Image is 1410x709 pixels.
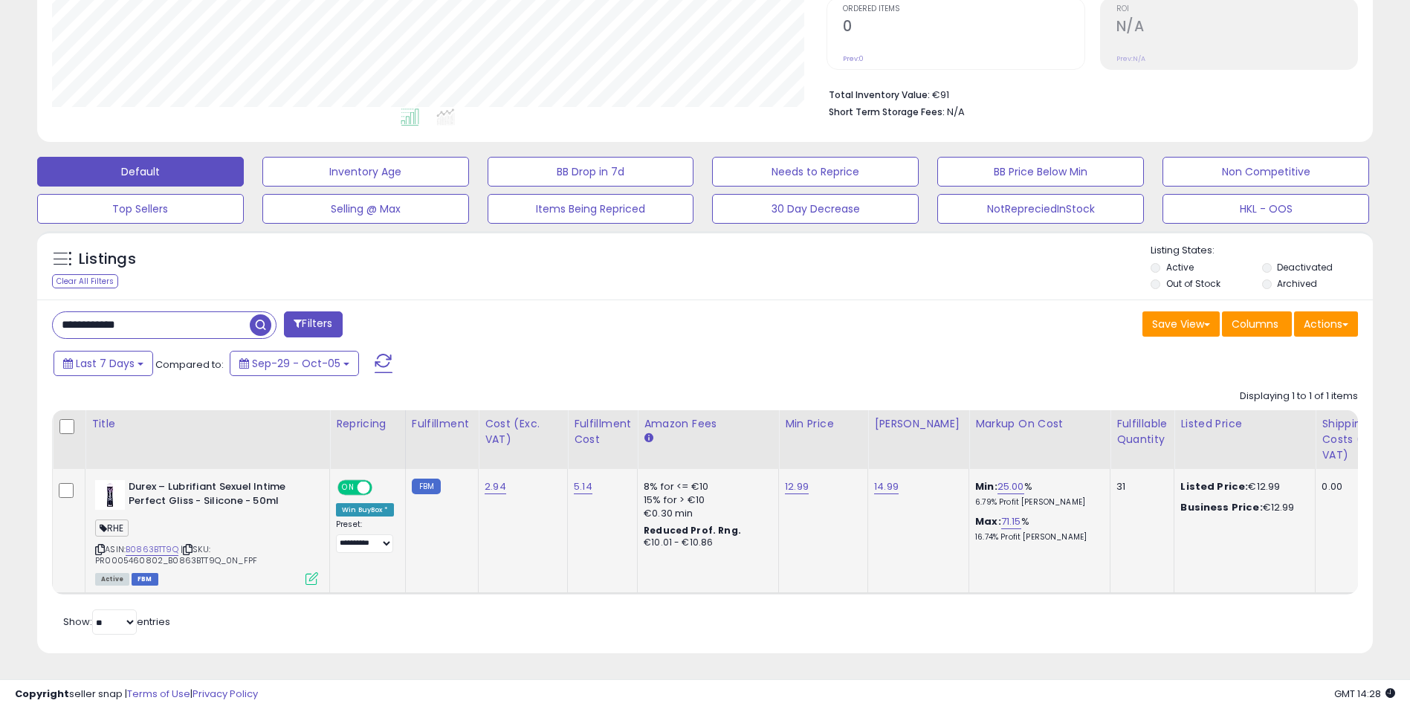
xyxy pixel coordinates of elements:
div: seller snap | | [15,687,258,702]
p: 6.79% Profit [PERSON_NAME] [975,497,1099,508]
button: Default [37,157,244,187]
span: Last 7 Days [76,356,135,371]
button: Items Being Repriced [488,194,694,224]
li: €91 [829,85,1347,103]
div: 31 [1116,480,1162,493]
a: B0863BTT9Q [126,543,178,556]
span: ROI [1116,5,1357,13]
div: [PERSON_NAME] [874,416,963,432]
div: ASIN: [95,480,318,583]
span: Columns [1232,317,1278,331]
span: | SKU: PR0005460802_B0863BTT9Q_0N_FPF [95,543,257,566]
b: Min: [975,479,997,493]
div: Preset: [336,519,394,553]
span: Compared to: [155,357,224,372]
a: 71.15 [1001,514,1021,529]
div: €12.99 [1180,480,1304,493]
button: Last 7 Days [54,351,153,376]
b: Durex – Lubrifiant Sexuel Intime Perfect Gliss - Silicone - 50ml [129,480,309,511]
button: NotRepreciedInStock [937,194,1144,224]
b: Max: [975,514,1001,528]
span: ON [339,482,358,494]
b: Listed Price: [1180,479,1248,493]
div: Listed Price [1180,416,1309,432]
small: Amazon Fees. [644,432,653,445]
button: Sep-29 - Oct-05 [230,351,359,376]
button: Save View [1142,311,1220,337]
a: 25.00 [997,479,1024,494]
span: All listings currently available for purchase on Amazon [95,573,129,586]
span: OFF [370,482,394,494]
a: Terms of Use [127,687,190,701]
div: 15% for > €10 [644,493,767,507]
button: Top Sellers [37,194,244,224]
button: Columns [1222,311,1292,337]
th: The percentage added to the cost of goods (COGS) that forms the calculator for Min & Max prices. [969,410,1110,469]
div: 0.00 [1322,480,1393,493]
button: Inventory Age [262,157,469,187]
div: €12.99 [1180,501,1304,514]
img: 31IIgg-EohL._SL40_.jpg [95,480,125,510]
small: Prev: N/A [1116,54,1145,63]
span: N/A [947,105,965,119]
div: Win BuyBox * [336,503,394,517]
div: €0.30 min [644,507,767,520]
div: % [975,515,1099,543]
small: FBM [412,479,441,494]
div: Min Price [785,416,861,432]
label: Active [1166,261,1194,273]
b: Total Inventory Value: [829,88,930,101]
small: Prev: 0 [843,54,864,63]
p: Listing States: [1151,244,1373,258]
a: 5.14 [574,479,592,494]
label: Archived [1277,277,1317,290]
div: Displaying 1 to 1 of 1 items [1240,389,1358,404]
a: 12.99 [785,479,809,494]
div: Amazon Fees [644,416,772,432]
a: 14.99 [874,479,899,494]
button: Non Competitive [1162,157,1369,187]
button: BB Drop in 7d [488,157,694,187]
h2: N/A [1116,18,1357,38]
strong: Copyright [15,687,69,701]
h5: Listings [79,249,136,270]
span: Show: entries [63,615,170,629]
p: 16.74% Profit [PERSON_NAME] [975,532,1099,543]
div: Cost (Exc. VAT) [485,416,561,447]
b: Short Term Storage Fees: [829,106,945,118]
a: Privacy Policy [193,687,258,701]
label: Deactivated [1277,261,1333,273]
button: BB Price Below Min [937,157,1144,187]
div: Title [91,416,323,432]
div: Fulfillable Quantity [1116,416,1168,447]
div: Fulfillment [412,416,472,432]
span: Ordered Items [843,5,1084,13]
span: Sep-29 - Oct-05 [252,356,340,371]
button: HKL - OOS [1162,194,1369,224]
div: 8% for <= €10 [644,480,767,493]
button: Needs to Reprice [712,157,919,187]
div: Clear All Filters [52,274,118,288]
label: Out of Stock [1166,277,1220,290]
div: Fulfillment Cost [574,416,631,447]
b: Business Price: [1180,500,1262,514]
div: Shipping Costs (Exc. VAT) [1322,416,1398,463]
button: Filters [284,311,342,337]
button: Selling @ Max [262,194,469,224]
span: FBM [132,573,158,586]
div: Repricing [336,416,399,432]
span: RHE [95,519,129,537]
div: % [975,480,1099,508]
div: Markup on Cost [975,416,1104,432]
span: 2025-10-13 14:28 GMT [1334,687,1395,701]
div: €10.01 - €10.86 [644,537,767,549]
a: 2.94 [485,479,506,494]
h2: 0 [843,18,1084,38]
button: Actions [1294,311,1358,337]
b: Reduced Prof. Rng. [644,524,741,537]
button: 30 Day Decrease [712,194,919,224]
